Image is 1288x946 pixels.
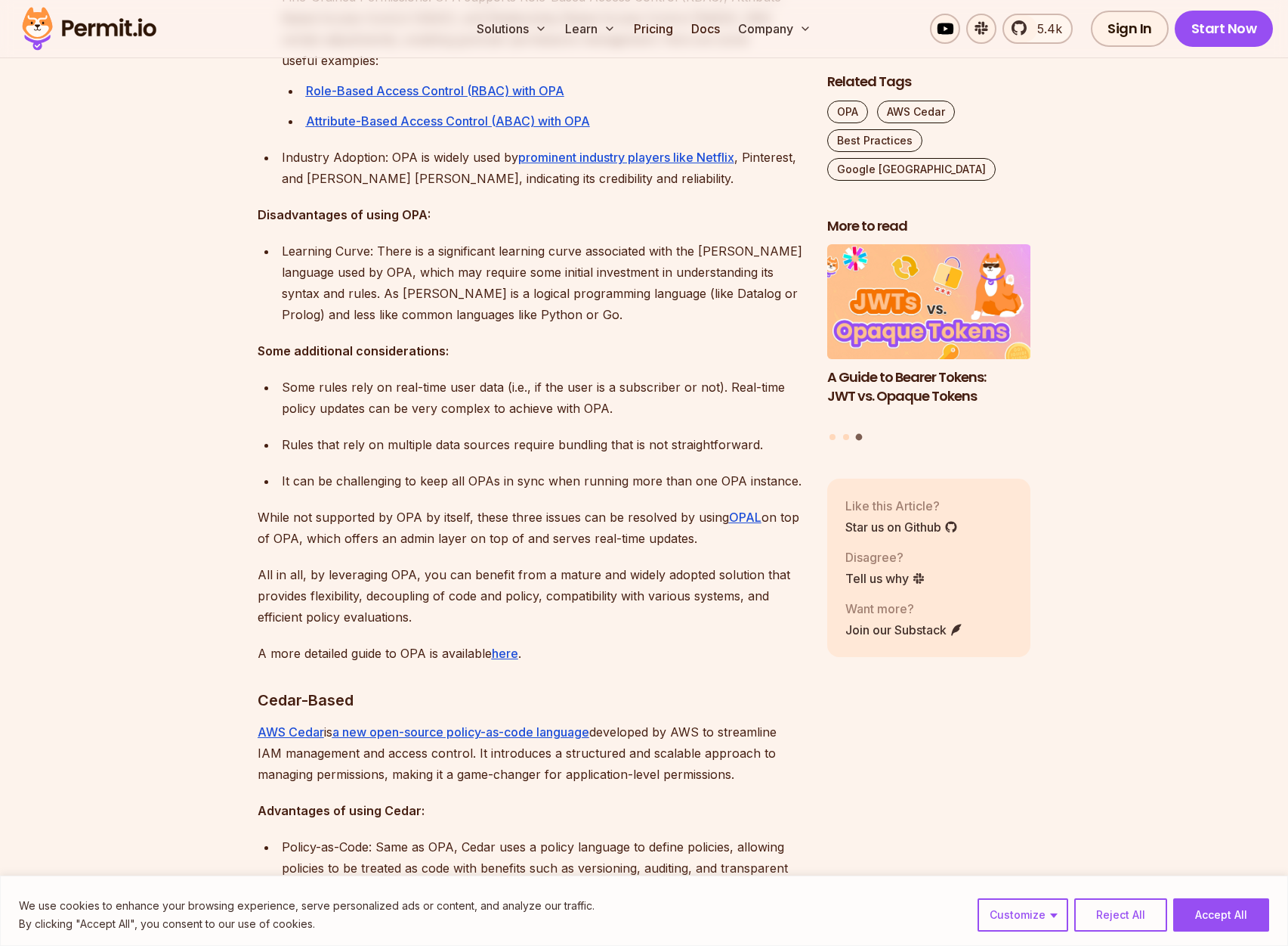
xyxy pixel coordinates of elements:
[827,73,1031,91] h2: Related Tags
[332,724,589,740] a: a new open-source policy-as-code language
[19,915,595,933] p: By clicking "Accept All", you consent to our use of cookies.
[827,217,1031,236] h2: More to read
[978,898,1068,932] button: Customize
[1173,898,1269,932] button: Accept All
[258,564,803,628] p: All in all, by leveraging OPA, you can benefit from a mature and widely adopted solution that pro...
[845,600,963,618] p: Want more?
[282,470,803,492] p: It can be challenging to keep all OPAs in sync when running more than one OPA instance.
[282,147,803,189] p: Industry Adoption: OPA is widely used by , Pinterest, and [PERSON_NAME] [PERSON_NAME], indicating...
[258,803,425,818] strong: Advantages of using Cedar:
[1002,14,1073,44] a: 5.4k
[258,688,803,712] h3: Cedar-Based
[258,507,803,549] p: While not supported by OPA by itself, these three issues can be resolved by using on top of OPA, ...
[282,377,803,419] p: Some rules rely on real-time user data (i.e., if the user is a subscriber or not). Real-time poli...
[282,836,803,900] p: Policy-as-Code: Same as OPA, Cedar uses a policy language to define policies, allowing policies t...
[856,434,863,441] button: Go to slide 3
[827,245,1031,425] a: A Guide to Bearer Tokens: JWT vs. Opaque TokensA Guide to Bearer Tokens: JWT vs. Opaque Tokens
[732,14,817,44] button: Company
[282,434,803,455] p: Rules that rely on multiple data sources require bundling that is not straightforward.
[827,129,922,152] a: Best Practices
[729,510,761,525] a: OPAL
[306,113,590,129] a: Attribute-Based Access Control (ABAC) with OPA
[877,101,955,123] a: AWS Cedar
[19,897,595,915] p: We use cookies to enhance your browsing experience, serve personalized ads or content, and analyz...
[471,14,553,44] button: Solutions
[827,368,1031,406] h3: A Guide to Bearer Tokens: JWT vs. Opaque Tokens
[845,518,958,536] a: Star us on Github
[518,150,734,165] a: prominent industry players like Netflix
[845,548,925,566] p: Disagree?
[258,207,431,222] strong: Disadvantages of using OPA:
[282,240,803,325] div: Learning Curve: There is a significant learning curve associated with the [PERSON_NAME] language ...
[1074,898,1167,932] button: Reject All
[1028,20,1062,38] span: 5.4k
[559,14,622,44] button: Learn
[685,14,726,44] a: Docs
[827,245,1031,443] div: Posts
[258,724,324,740] a: AWS Cedar
[829,434,836,440] button: Go to slide 1
[628,14,679,44] a: Pricing
[843,434,849,440] button: Go to slide 2
[845,497,958,515] p: Like this Article?
[258,721,803,785] p: is developed by AWS to streamline IAM management and access control. It introduces a structured a...
[827,101,868,123] a: OPA
[845,621,963,639] a: Join our Substack
[306,83,564,98] a: Role-Based Access Control (RBAC) with OPA
[845,569,925,588] a: Tell us why
[1175,11,1274,47] a: Start Now
[827,158,996,181] a: Google [GEOGRAPHIC_DATA]
[258,643,803,664] p: A more detailed guide to OPA is available .
[258,343,449,358] strong: Some additional considerations:
[492,646,518,661] a: here
[827,245,1031,425] li: 3 of 3
[827,245,1031,360] img: A Guide to Bearer Tokens: JWT vs. Opaque Tokens
[15,3,163,54] img: Permit logo
[1091,11,1169,47] a: Sign In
